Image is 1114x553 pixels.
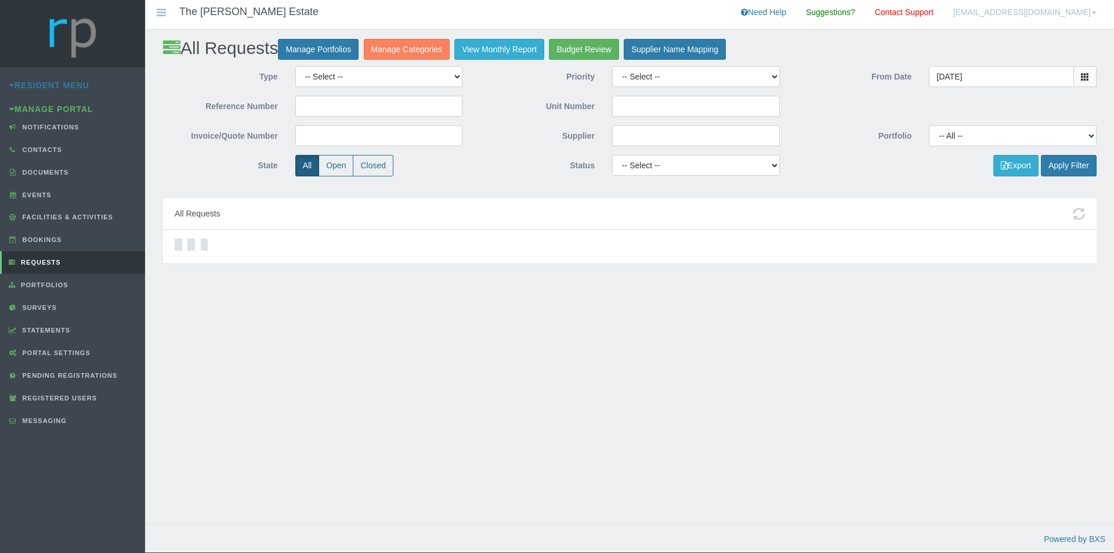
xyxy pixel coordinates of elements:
[471,155,603,172] label: Status
[154,155,287,172] label: State
[19,327,70,334] span: Statements
[549,39,619,60] a: Budget Review
[154,96,287,113] label: Reference Number
[20,417,67,424] span: Messaging
[295,155,320,176] label: All
[20,191,52,198] span: Events
[20,395,97,402] span: Registered Users
[471,66,603,84] label: Priority
[471,125,603,143] label: Supplier
[1041,155,1097,176] button: Apply Filter
[319,155,353,176] label: Open
[18,259,61,266] span: Requests
[278,39,359,60] a: Manage Portfolios
[154,66,287,84] label: Type
[454,39,544,60] a: View Monthly Report
[187,238,195,251] div: Loading…
[624,39,726,60] a: Supplier Name Mapping
[471,96,603,113] label: Unit Number
[163,198,1097,230] div: All Requests
[20,169,69,176] span: Documents
[789,66,921,84] label: From Date
[18,281,68,288] span: Portfolios
[179,6,319,18] h4: The [PERSON_NAME] Estate
[1044,534,1105,544] a: Powered by BXS
[154,125,287,143] label: Invoice/Quote Number
[20,349,91,356] span: Portal Settings
[20,146,62,153] span: Contacts
[20,124,79,131] span: Notifications
[9,104,93,114] a: Manage Portal
[9,81,89,90] a: Resident Menu
[364,39,450,60] a: Manage Categories
[789,125,921,143] label: Portfolio
[353,155,393,176] label: Closed
[20,214,113,221] span: Facilities & Activities
[993,155,1039,176] button: Export
[163,38,1097,60] h2: All Requests
[20,236,62,243] span: Bookings
[20,304,57,311] span: Surveys
[20,372,118,379] span: Pending Registrations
